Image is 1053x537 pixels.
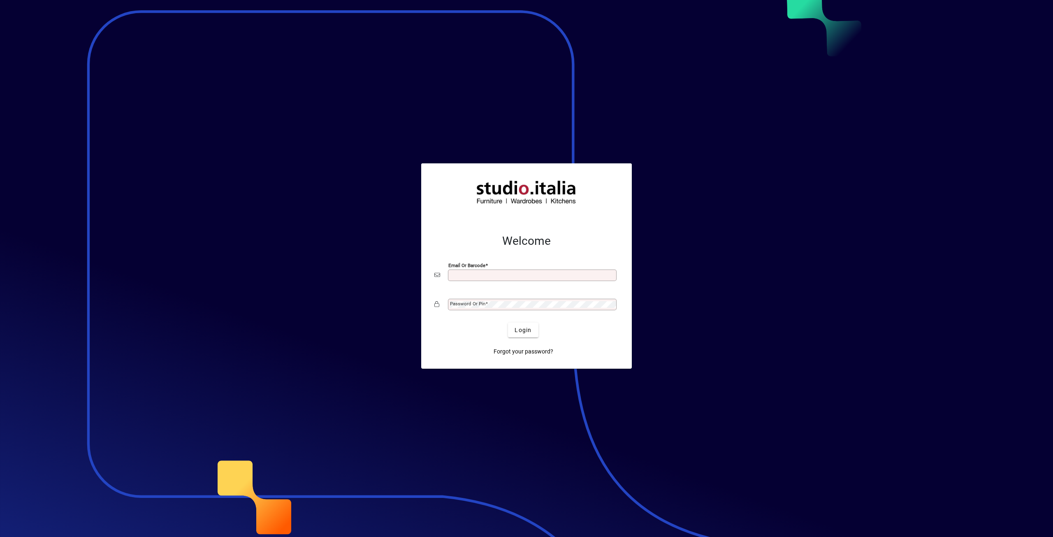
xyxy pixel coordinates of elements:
span: Forgot your password? [494,347,553,356]
button: Login [508,323,538,337]
span: Login [515,326,531,335]
h2: Welcome [434,234,619,248]
a: Forgot your password? [490,344,557,359]
mat-label: Email or Barcode [448,263,485,268]
mat-label: Password or Pin [450,301,485,307]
